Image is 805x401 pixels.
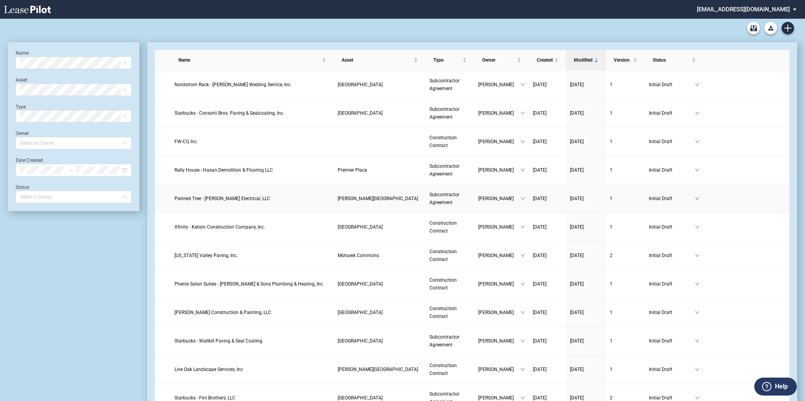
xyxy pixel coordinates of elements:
a: Subcontractor Agreement [429,77,470,92]
a: [DATE] [570,337,602,345]
span: Subcontractor Agreement [429,334,459,348]
span: [DATE] [570,367,584,372]
span: Construction Contract [429,277,457,291]
a: [DATE] [533,109,562,117]
span: Construction Contract [429,135,457,148]
span: Initial Draft [649,166,695,174]
a: [GEOGRAPHIC_DATA] [338,309,422,316]
span: [DATE] [533,395,547,401]
span: Construction Contract [429,363,457,376]
md-menu: Download Blank Form List [762,22,779,34]
a: [PERSON_NAME][GEOGRAPHIC_DATA] [338,195,422,202]
span: [PERSON_NAME] [478,195,520,202]
label: Owner [16,131,29,136]
a: Construction Contract [429,362,470,377]
a: [GEOGRAPHIC_DATA] [338,109,422,117]
span: Initial Draft [649,309,695,316]
a: Starbucks - Consorti Bros. Paving & Sealcoating, Inc. [175,109,330,117]
a: [DATE] [533,166,562,174]
span: down [520,339,525,343]
span: down [695,168,700,172]
a: [DATE] [533,309,562,316]
a: [DATE] [570,309,602,316]
span: Phenix Salon Suites - McDevitt & Sons Plumbing & Heating, Inc. [175,281,324,287]
a: [DATE] [570,81,602,89]
a: Construction Contract [429,305,470,320]
span: Modified [574,56,593,64]
span: 2 [610,253,613,258]
a: [PERSON_NAME] Construction & Painting, LLC [175,309,330,316]
a: [DATE] [570,223,602,231]
a: Construction Contract [429,134,470,149]
label: Help [775,381,788,392]
a: [DATE] [533,223,562,231]
span: [DATE] [533,196,547,201]
a: Painted Tree - [PERSON_NAME] Electrical, LLC [175,195,330,202]
a: Phenix Salon Suites - [PERSON_NAME] & Sons Plumbing & Heating, Inc. [175,280,330,288]
label: Date Created [16,158,43,163]
span: down [695,396,700,400]
span: 1 [610,338,613,344]
span: 1 [610,281,613,287]
th: Name [171,50,334,71]
a: Live Oak Landscape Services, Inc. [175,366,330,373]
a: Construction Contract [429,276,470,292]
a: 1 [610,280,641,288]
span: Nordstrom Rack - D. Cronin's Welding Service, Inc. [175,82,292,87]
th: Modified [566,50,606,71]
span: down [520,253,525,258]
span: down [520,139,525,144]
a: [DATE] [533,366,562,373]
span: Initial Draft [649,280,695,288]
span: Asset [342,56,412,64]
a: Starbucks - Wallkill Paving & Seal Coating [175,337,330,345]
span: down [520,196,525,201]
a: [GEOGRAPHIC_DATA] [338,337,422,345]
span: Penn Station [338,310,383,315]
a: 1 [610,166,641,174]
button: Help [754,378,797,396]
label: Name [16,50,28,56]
a: 1 [610,109,641,117]
span: down [520,82,525,87]
label: Status [16,185,29,190]
span: [DATE] [570,310,584,315]
span: Subcontractor Agreement [429,163,459,177]
span: [DATE] [533,167,547,173]
span: down [520,310,525,315]
span: down [695,339,700,343]
span: 1 [610,196,613,201]
a: 1 [610,309,641,316]
a: [DATE] [533,252,562,259]
span: [DATE] [570,196,584,201]
span: Initial Draft [649,252,695,259]
a: Construction Contract [429,219,470,235]
a: Create new document [782,22,794,34]
a: 1 [610,138,641,145]
span: [DATE] [570,167,584,173]
span: Powell Center [338,196,418,201]
span: [PERSON_NAME] [478,309,520,316]
span: [DATE] [533,253,547,258]
span: [PERSON_NAME] [478,166,520,174]
a: [DATE] [533,337,562,345]
span: Initial Draft [649,81,695,89]
span: [DATE] [570,395,584,401]
span: [PERSON_NAME] [478,280,520,288]
a: [DATE] [533,195,562,202]
span: Owner [482,56,516,64]
span: Xfinity - Ketom Construction Company, Inc. [175,224,265,230]
span: down [520,225,525,229]
span: down [695,225,700,229]
span: Kron Construction & Painting, LLC [175,310,271,315]
a: [DATE] [570,252,602,259]
a: 2 [610,252,641,259]
span: Status [653,56,690,64]
span: [DATE] [533,310,547,315]
span: Mid-Valley Mall [338,338,383,344]
a: Nordstrom Rack - [PERSON_NAME] Welding Service, Inc. [175,81,330,89]
span: [PERSON_NAME] [478,223,520,231]
span: [DATE] [533,281,547,287]
span: Starbucks - Wallkill Paving & Seal Coating [175,338,262,344]
span: Sprayberry Square [338,367,418,372]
